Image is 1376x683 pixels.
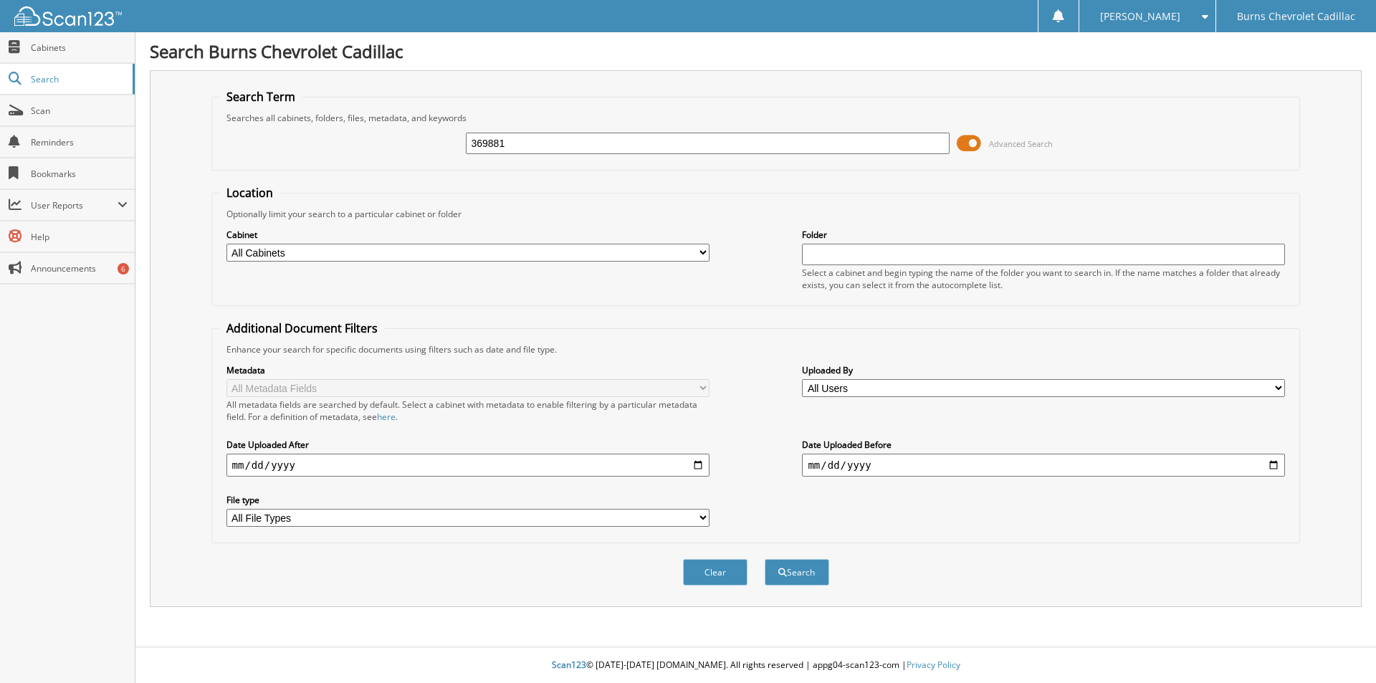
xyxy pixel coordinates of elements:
[683,559,747,586] button: Clear
[1304,614,1376,683] iframe: Chat Widget
[226,364,709,376] label: Metadata
[552,659,586,671] span: Scan123
[219,320,385,336] legend: Additional Document Filters
[802,267,1285,291] div: Select a cabinet and begin typing the name of the folder you want to search in. If the name match...
[31,42,128,54] span: Cabinets
[219,89,302,105] legend: Search Term
[219,208,1293,220] div: Optionally limit your search to a particular cabinet or folder
[377,411,396,423] a: here
[765,559,829,586] button: Search
[219,185,280,201] legend: Location
[226,454,709,477] input: start
[31,168,128,180] span: Bookmarks
[802,364,1285,376] label: Uploaded By
[226,494,709,506] label: File type
[31,105,128,117] span: Scan
[907,659,960,671] a: Privacy Policy
[14,6,122,26] img: scan123-logo-white.svg
[31,199,118,211] span: User Reports
[31,73,125,85] span: Search
[802,439,1285,451] label: Date Uploaded Before
[226,229,709,241] label: Cabinet
[219,112,1293,124] div: Searches all cabinets, folders, files, metadata, and keywords
[118,263,129,274] div: 6
[31,136,128,148] span: Reminders
[802,454,1285,477] input: end
[1237,12,1355,21] span: Burns Chevrolet Cadillac
[31,262,128,274] span: Announcements
[150,39,1362,63] h1: Search Burns Chevrolet Cadillac
[989,138,1053,149] span: Advanced Search
[1100,12,1180,21] span: [PERSON_NAME]
[219,343,1293,355] div: Enhance your search for specific documents using filters such as date and file type.
[226,439,709,451] label: Date Uploaded After
[802,229,1285,241] label: Folder
[31,231,128,243] span: Help
[226,398,709,423] div: All metadata fields are searched by default. Select a cabinet with metadata to enable filtering b...
[135,648,1376,683] div: © [DATE]-[DATE] [DOMAIN_NAME]. All rights reserved | appg04-scan123-com |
